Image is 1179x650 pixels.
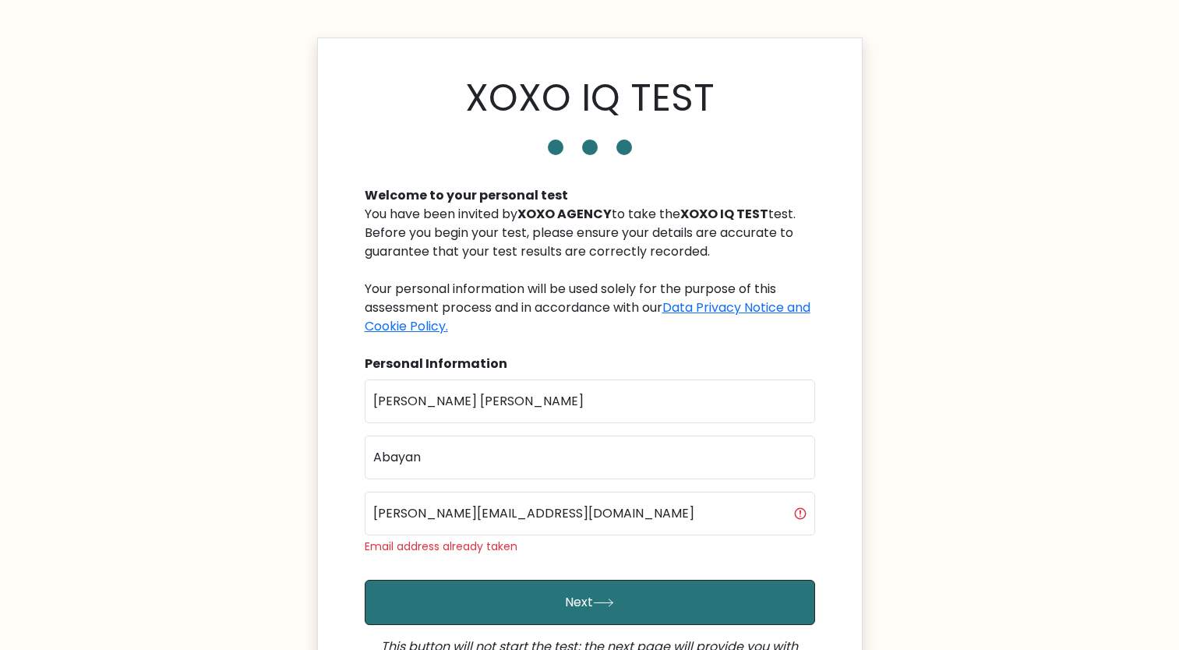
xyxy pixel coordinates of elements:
[365,436,815,479] input: Last name
[517,205,612,223] b: XOXO AGENCY
[365,492,815,535] input: Email
[365,205,815,336] div: You have been invited by to take the test. Before you begin your test, please ensure your details...
[365,380,815,423] input: First name
[680,205,768,223] b: XOXO IQ TEST
[465,76,715,121] h1: XOXO IQ TEST
[365,355,815,373] div: Personal Information
[365,186,815,205] div: Welcome to your personal test
[365,580,815,625] button: Next
[365,539,815,555] div: Email address already taken
[365,299,810,335] a: Data Privacy Notice and Cookie Policy.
